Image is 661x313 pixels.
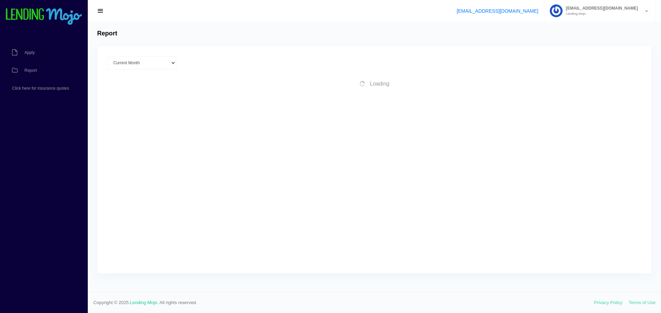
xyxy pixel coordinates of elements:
a: Privacy Policy [594,300,622,305]
span: Click here for insurance quotes [12,86,69,90]
img: Profile image [550,4,563,17]
span: [EMAIL_ADDRESS][DOMAIN_NAME] [563,6,638,10]
span: Apply [24,51,35,55]
span: Report [24,68,37,72]
a: Terms of Use [629,300,655,305]
span: Loading [370,81,389,87]
img: logo-small.png [5,8,83,25]
h4: Report [97,30,117,37]
span: Copyright © 2025. . All rights reserved. [93,299,594,306]
a: [EMAIL_ADDRESS][DOMAIN_NAME] [457,8,538,14]
small: Lending Mojo [563,12,638,15]
a: Lending Mojo [130,300,157,305]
